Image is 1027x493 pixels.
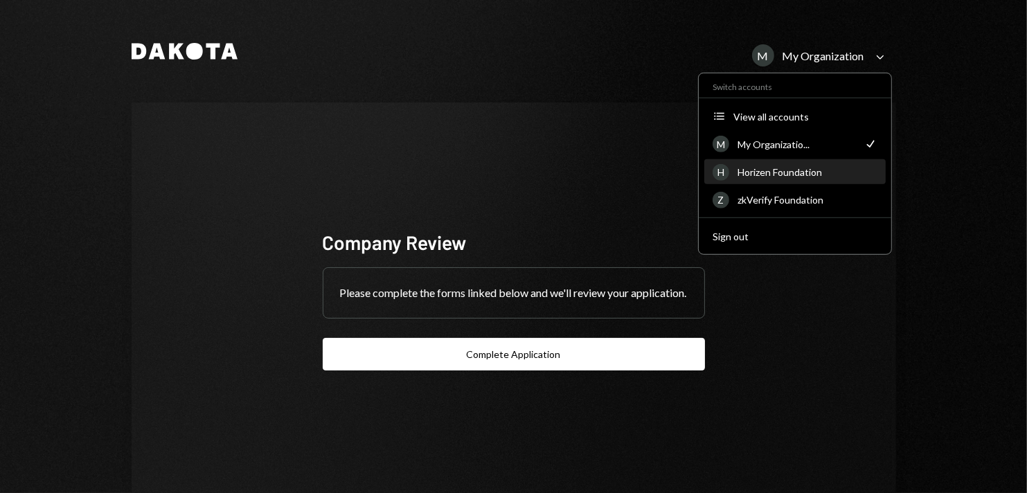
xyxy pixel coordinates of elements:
button: Sign out [704,224,886,249]
div: View all accounts [733,110,877,122]
button: Complete Application [323,338,705,370]
button: View all accounts [704,105,886,129]
div: Z [713,191,729,208]
div: Sign out [713,230,877,242]
div: My Organizatio... [738,138,855,150]
div: Horizen Foundation [738,166,877,178]
a: ZzkVerify Foundation [704,187,886,212]
div: Company Review [323,229,705,256]
div: Please complete the forms linked below and we'll review your application. [323,268,704,318]
div: My Organization [783,49,864,62]
div: M [713,136,729,152]
a: HHorizen Foundation [704,159,886,184]
div: zkVerify Foundation [738,194,877,206]
div: H [713,163,729,180]
div: Switch accounts [699,79,891,92]
div: M [752,44,774,66]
